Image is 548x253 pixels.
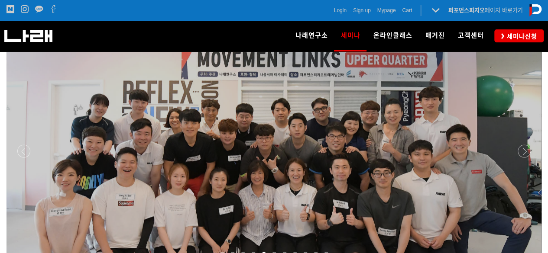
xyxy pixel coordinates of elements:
a: 세미나신청 [494,29,544,42]
a: Sign up [353,6,371,15]
span: 매거진 [425,32,444,39]
a: Login [334,6,347,15]
a: 매거진 [418,21,451,51]
a: 고객센터 [451,21,490,51]
span: 세미나 [340,29,360,42]
a: Cart [402,6,412,15]
span: 나래연구소 [295,32,328,39]
span: 온라인클래스 [373,32,412,39]
span: 고객센터 [457,32,483,39]
strong: 퍼포먼스피지오 [448,7,485,13]
span: 세미나신청 [504,32,537,41]
a: 퍼포먼스피지오페이지 바로가기 [448,7,523,13]
a: 세미나 [334,21,366,51]
a: 온라인클래스 [366,21,418,51]
a: 나래연구소 [289,21,334,51]
a: Mypage [377,6,396,15]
